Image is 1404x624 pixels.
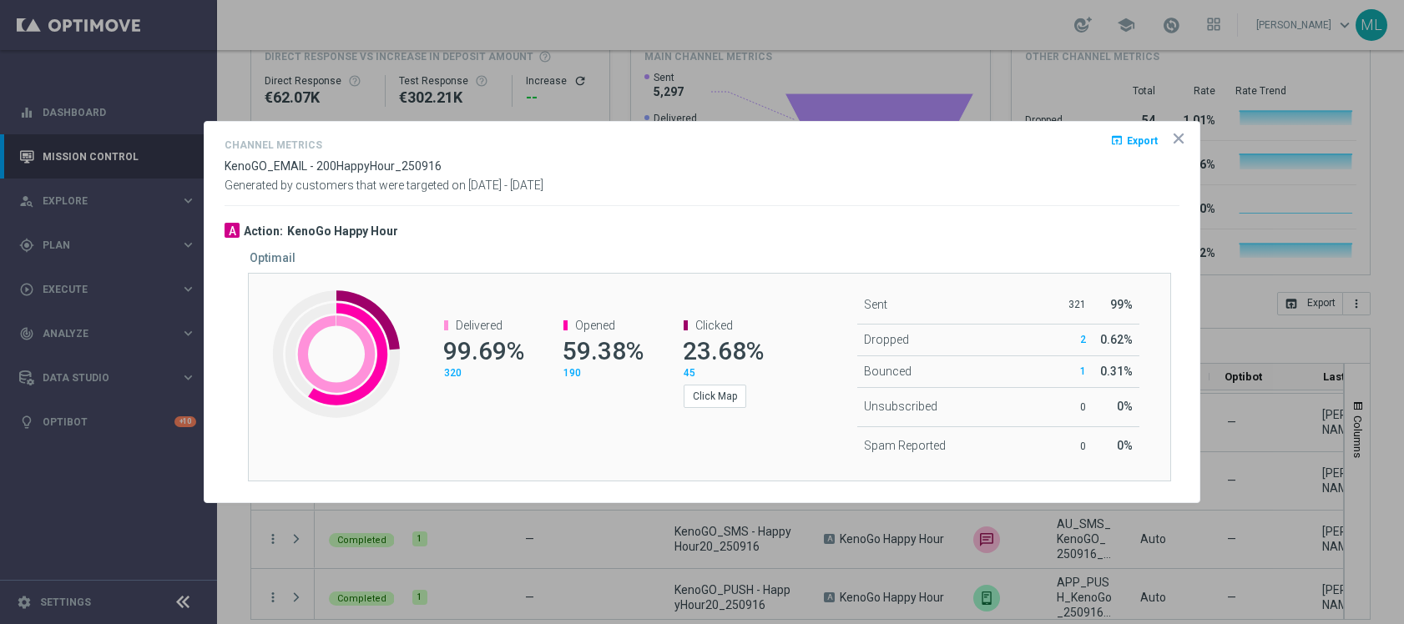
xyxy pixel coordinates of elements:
[225,139,322,151] h4: Channel Metrics
[250,251,295,264] h5: Optimail
[1110,133,1124,147] i: open_in_browser
[563,367,581,379] span: 190
[683,336,764,365] span: 23.68%
[1052,400,1085,414] p: 0
[1080,334,1086,345] span: 2
[244,224,283,239] h3: Action:
[1127,135,1158,147] span: Export
[468,179,543,192] span: [DATE] - [DATE]
[1109,130,1159,150] button: open_in_browser Export
[1100,333,1133,346] span: 0.62%
[864,333,909,346] span: Dropped
[563,336,644,365] span: 59.38%
[225,223,240,238] div: A
[1100,365,1133,378] span: 0.31%
[1117,439,1133,452] span: 0%
[1052,440,1085,453] p: 0
[225,159,442,173] span: KenoGO_EMAIL - 200HappyHour_250916
[1110,298,1133,311] span: 99%
[456,319,503,332] span: Delivered
[864,439,946,452] span: Spam Reported
[864,298,887,311] span: Sent
[575,319,615,332] span: Opened
[443,336,524,365] span: 99.69%
[444,367,462,379] span: 320
[1052,298,1085,311] p: 321
[1080,365,1086,377] span: 1
[684,385,746,408] button: Click Map
[1117,400,1133,413] span: 0%
[225,179,466,192] span: Generated by customers that were targeted on
[864,365,912,378] span: Bounced
[695,319,733,332] span: Clicked
[684,367,695,379] span: 45
[287,224,398,239] h3: KenoGo Happy Hour
[864,400,937,413] span: Unsubscribed
[1170,130,1187,147] opti-icon: icon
